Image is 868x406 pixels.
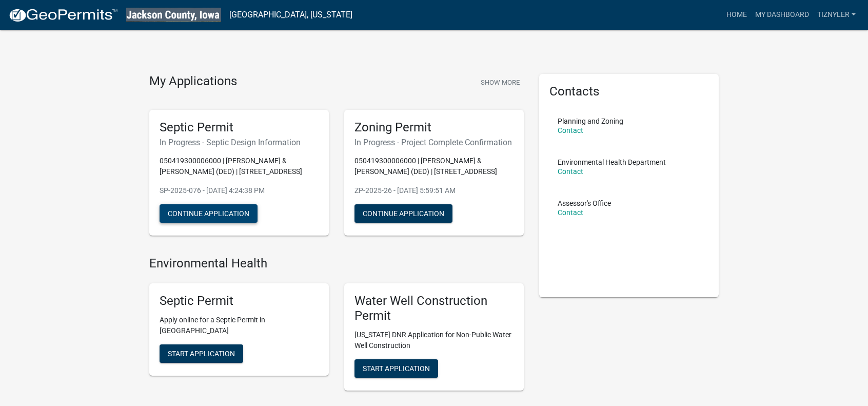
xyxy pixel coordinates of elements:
[722,5,751,25] a: Home
[813,5,860,25] a: tiznyler
[354,204,452,223] button: Continue Application
[160,294,319,308] h5: Septic Permit
[160,138,319,147] h6: In Progress - Septic Design Information
[160,156,319,177] p: 050419300006000 | [PERSON_NAME] & [PERSON_NAME] (DED) | [STREET_ADDRESS]
[229,6,352,24] a: [GEOGRAPHIC_DATA], [US_STATE]
[149,74,237,89] h4: My Applications
[558,126,583,134] a: Contact
[558,118,623,125] p: Planning and Zoning
[354,138,514,147] h6: In Progress - Project Complete Confirmation
[354,294,514,323] h5: Water Well Construction Permit
[558,167,583,176] a: Contact
[354,120,514,135] h5: Zoning Permit
[354,330,514,351] p: [US_STATE] DNR Application for Non-Public Water Well Construction
[160,315,319,336] p: Apply online for a Septic Permit in [GEOGRAPHIC_DATA]
[160,120,319,135] h5: Septic Permit
[160,204,258,223] button: Continue Application
[160,344,243,363] button: Start Application
[126,8,221,22] img: Jackson County, Iowa
[168,350,235,358] span: Start Application
[558,159,666,166] p: Environmental Health Department
[558,200,611,207] p: Assessor's Office
[160,185,319,196] p: SP-2025-076 - [DATE] 4:24:38 PM
[751,5,813,25] a: My Dashboard
[363,364,430,372] span: Start Application
[549,84,708,99] h5: Contacts
[354,359,438,378] button: Start Application
[149,256,524,271] h4: Environmental Health
[354,185,514,196] p: ZP-2025-26 - [DATE] 5:59:51 AM
[354,156,514,177] p: 050419300006000 | [PERSON_NAME] & [PERSON_NAME] (DED) | [STREET_ADDRESS]
[558,208,583,217] a: Contact
[477,74,524,91] button: Show More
